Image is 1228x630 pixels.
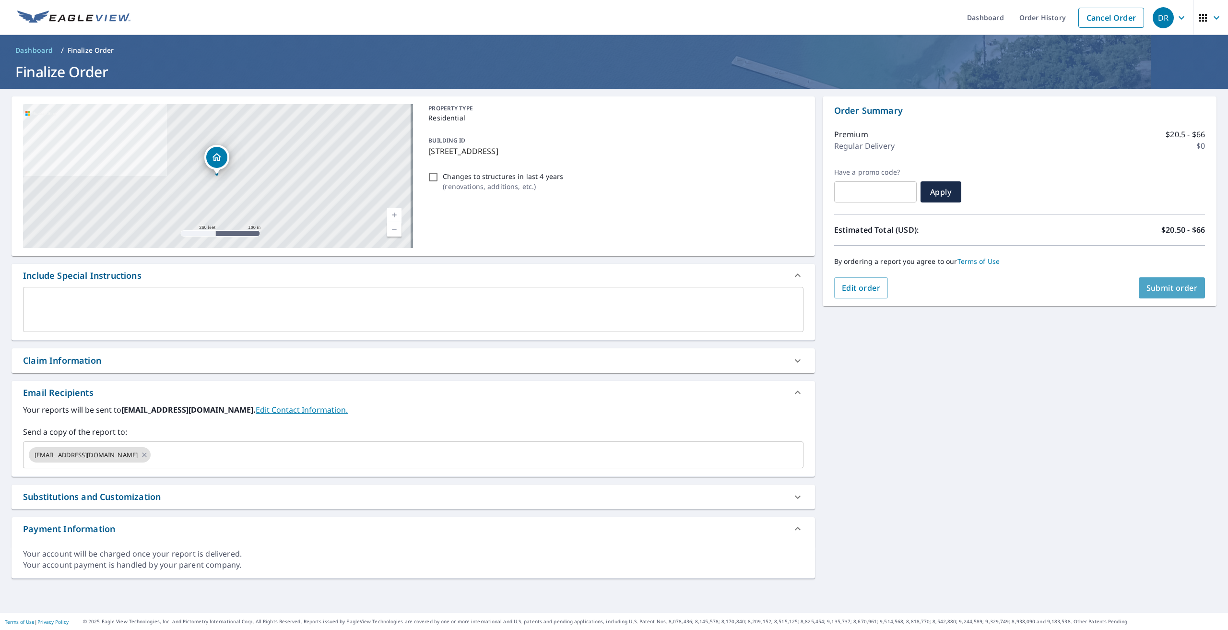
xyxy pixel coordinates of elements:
a: Privacy Policy [37,618,69,625]
img: EV Logo [17,11,130,25]
a: EditContactInfo [256,404,348,415]
p: $20.50 - $66 [1161,224,1205,236]
div: Substitutions and Customization [12,485,815,509]
a: Dashboard [12,43,57,58]
p: Estimated Total (USD): [834,224,1020,236]
div: Claim Information [23,354,101,367]
li: / [61,45,64,56]
div: Payment Information [12,517,815,540]
p: [STREET_ADDRESS] [428,145,799,157]
button: Apply [921,181,961,202]
div: Payment Information [23,523,115,535]
div: Substitutions and Customization [23,490,161,503]
p: Premium [834,129,868,140]
b: [EMAIL_ADDRESS][DOMAIN_NAME]. [121,404,256,415]
a: Terms of Use [5,618,35,625]
div: Email Recipients [23,386,94,399]
p: $0 [1196,140,1205,152]
a: Terms of Use [957,257,1000,266]
p: $20.5 - $66 [1166,129,1205,140]
p: Residential [428,113,799,123]
div: Claim Information [12,348,815,373]
label: Have a promo code? [834,168,917,177]
div: DR [1153,7,1174,28]
div: Include Special Instructions [12,264,815,287]
button: Edit order [834,277,888,298]
span: [EMAIL_ADDRESS][DOMAIN_NAME] [29,451,143,460]
p: Order Summary [834,104,1205,117]
label: Your reports will be sent to [23,404,803,416]
a: Cancel Order [1078,8,1144,28]
p: Changes to structures in last 4 years [443,171,563,181]
span: Apply [928,187,954,197]
p: ( renovations, additions, etc. ) [443,181,563,191]
span: Edit order [842,283,881,293]
p: © 2025 Eagle View Technologies, Inc. and Pictometry International Corp. All Rights Reserved. Repo... [83,618,1223,625]
a: Current Level 17, Zoom Out [387,222,401,237]
div: [EMAIL_ADDRESS][DOMAIN_NAME] [29,447,151,463]
span: Dashboard [15,46,53,55]
p: | [5,619,69,625]
nav: breadcrumb [12,43,1216,58]
span: Submit order [1146,283,1198,293]
p: By ordering a report you agree to our [834,257,1205,266]
h1: Finalize Order [12,62,1216,82]
div: Your account will be charged once your report is delivered. [23,548,803,559]
label: Send a copy of the report to: [23,426,803,438]
p: Regular Delivery [834,140,895,152]
button: Submit order [1139,277,1205,298]
div: Email Recipients [12,381,815,404]
p: BUILDING ID [428,136,465,144]
p: Finalize Order [68,46,114,55]
a: Current Level 17, Zoom In [387,208,401,222]
p: PROPERTY TYPE [428,104,799,113]
div: Include Special Instructions [23,269,142,282]
div: Dropped pin, building 1, Residential property, 532 SW 44th Ave Coral Gables, FL 33134 [204,145,229,175]
div: Your account payment is handled by your parent company. [23,559,803,571]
